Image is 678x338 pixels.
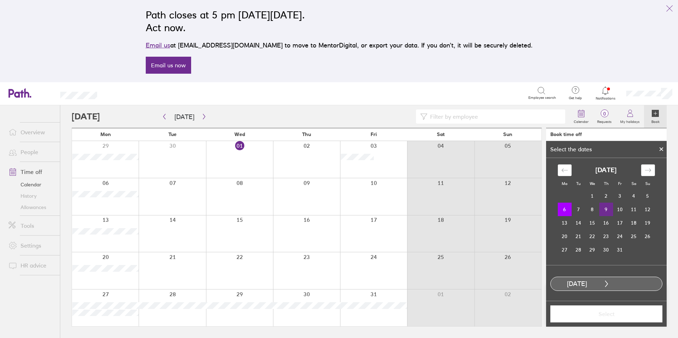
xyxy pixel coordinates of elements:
[371,131,377,137] span: Fri
[585,243,599,257] td: Choose Wednesday, October 29, 2025 as your check-out date. It’s available.
[613,230,627,243] td: Choose Friday, October 24, 2025 as your check-out date. It’s available.
[234,131,245,137] span: Wed
[613,189,627,203] td: Choose Friday, October 3, 2025 as your check-out date. It’s available.
[503,131,512,137] span: Sun
[632,181,636,186] small: Sa
[585,230,599,243] td: Choose Wednesday, October 22, 2025 as your check-out date. It’s available.
[572,243,585,257] td: Choose Tuesday, October 28, 2025 as your check-out date. It’s available.
[3,125,60,139] a: Overview
[564,96,587,100] span: Get help
[576,181,580,186] small: Tu
[558,203,572,216] td: Selected as start date. Monday, October 6, 2025
[599,216,613,230] td: Choose Thursday, October 16, 2025 as your check-out date. It’s available.
[613,243,627,257] td: Choose Friday, October 31, 2025 as your check-out date. It’s available.
[546,146,596,152] div: Select the dates
[550,305,662,322] button: Select
[641,230,655,243] td: Choose Sunday, October 26, 2025 as your check-out date. It’s available.
[590,181,595,186] small: We
[302,131,311,137] span: Thu
[641,189,655,203] td: Choose Sunday, October 5, 2025 as your check-out date. It’s available.
[100,131,111,137] span: Mon
[3,202,60,213] a: Allowances
[593,105,616,128] a: 0Requests
[599,230,613,243] td: Choose Thursday, October 23, 2025 as your check-out date. It’s available.
[558,164,572,176] div: Move backward to switch to the previous month.
[146,41,170,49] a: Email us
[641,164,655,176] div: Move forward to switch to the next month.
[599,189,613,203] td: Choose Thursday, October 2, 2025 as your check-out date. It’s available.
[569,105,593,128] a: Calendar
[618,181,622,186] small: Fr
[627,216,641,230] td: Choose Saturday, October 18, 2025 as your check-out date. It’s available.
[647,118,664,124] label: Book
[3,190,60,202] a: History
[599,243,613,257] td: Choose Thursday, October 30, 2025 as your check-out date. It’s available.
[3,258,60,272] a: HR advice
[616,118,644,124] label: My holidays
[3,145,60,159] a: People
[3,219,60,233] a: Tools
[558,243,572,257] td: Choose Monday, October 27, 2025 as your check-out date. It’s available.
[593,111,616,117] span: 0
[599,203,613,216] td: Choose Thursday, October 9, 2025 as your check-out date. It’s available.
[146,9,533,34] h2: Path closes at 5 pm [DATE][DATE]. Act now.
[555,311,657,317] span: Select
[627,189,641,203] td: Choose Saturday, October 4, 2025 as your check-out date. It’s available.
[627,203,641,216] td: Choose Saturday, October 11, 2025 as your check-out date. It’s available.
[437,131,445,137] span: Sat
[168,131,177,137] span: Tue
[116,90,134,96] div: Search
[3,179,60,190] a: Calendar
[169,111,200,123] button: [DATE]
[585,203,599,216] td: Choose Wednesday, October 8, 2025 as your check-out date. It’s available.
[550,131,582,137] div: Book time off
[146,57,191,74] a: Email us now
[645,181,650,186] small: Su
[595,167,617,174] strong: [DATE]
[627,230,641,243] td: Choose Saturday, October 25, 2025 as your check-out date. It’s available.
[641,203,655,216] td: Choose Sunday, October 12, 2025 as your check-out date. It’s available.
[594,86,617,101] a: Notifications
[3,238,60,253] a: Settings
[594,96,617,101] span: Notifications
[593,118,616,124] label: Requests
[585,216,599,230] td: Choose Wednesday, October 15, 2025 as your check-out date. It’s available.
[562,181,567,186] small: Mo
[641,216,655,230] td: Choose Sunday, October 19, 2025 as your check-out date. It’s available.
[569,118,593,124] label: Calendar
[3,165,60,179] a: Time off
[572,216,585,230] td: Choose Tuesday, October 14, 2025 as your check-out date. It’s available.
[551,280,603,288] div: [DATE]
[604,181,608,186] small: Th
[613,216,627,230] td: Choose Friday, October 17, 2025 as your check-out date. It’s available.
[616,105,644,128] a: My holidays
[644,105,667,128] a: Book
[550,158,663,265] div: Calendar
[558,230,572,243] td: Choose Monday, October 20, 2025 as your check-out date. It’s available.
[427,110,561,123] input: Filter by employee
[572,230,585,243] td: Choose Tuesday, October 21, 2025 as your check-out date. It’s available.
[146,40,533,50] p: at [EMAIL_ADDRESS][DOMAIN_NAME] to move to MentorDigital, or export your data. If you don’t, it w...
[528,96,556,100] span: Employee search
[613,203,627,216] td: Choose Friday, October 10, 2025 as your check-out date. It’s available.
[585,189,599,203] td: Choose Wednesday, October 1, 2025 as your check-out date. It’s available.
[572,203,585,216] td: Choose Tuesday, October 7, 2025 as your check-out date. It’s available.
[558,216,572,230] td: Choose Monday, October 13, 2025 as your check-out date. It’s available.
